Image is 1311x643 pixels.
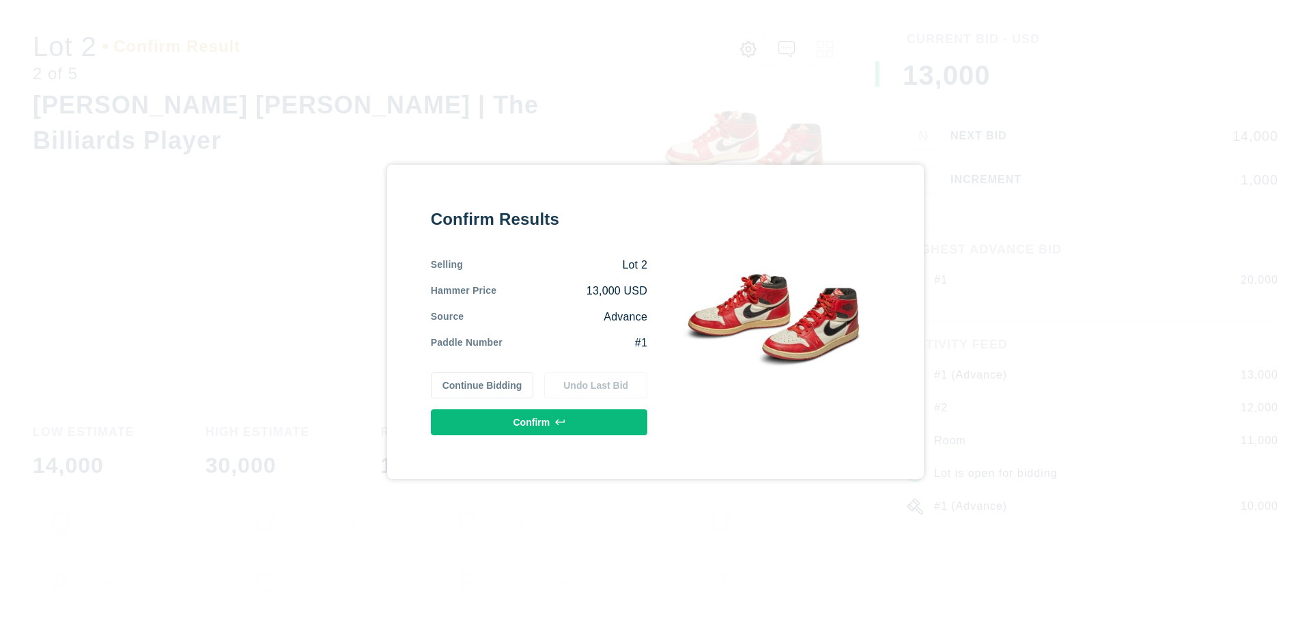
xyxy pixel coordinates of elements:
[431,336,503,351] div: Paddle Number
[544,372,647,398] button: Undo Last Bid
[431,258,463,273] div: Selling
[463,258,647,273] div: Lot 2
[431,409,647,435] button: Confirm
[431,208,647,230] div: Confirm Results
[503,336,647,351] div: #1
[431,284,497,299] div: Hammer Price
[464,310,647,325] div: Advance
[431,372,534,398] button: Continue Bidding
[496,284,647,299] div: 13,000 USD
[431,310,464,325] div: Source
